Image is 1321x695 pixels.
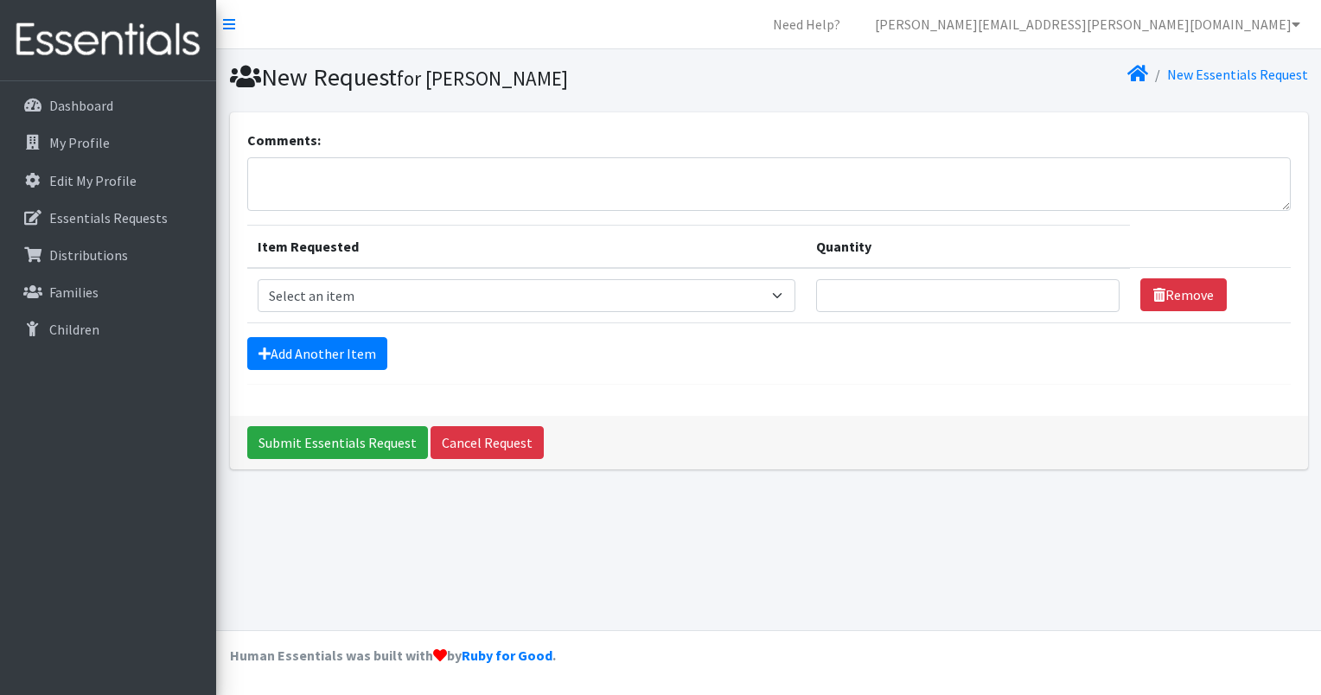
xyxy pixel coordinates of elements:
[759,7,854,41] a: Need Help?
[230,647,556,664] strong: Human Essentials was built with by .
[7,125,209,160] a: My Profile
[7,88,209,123] a: Dashboard
[462,647,552,664] a: Ruby for Good
[49,246,128,264] p: Distributions
[49,321,99,338] p: Children
[230,62,763,92] h1: New Request
[49,284,99,301] p: Families
[7,238,209,272] a: Distributions
[7,163,209,198] a: Edit My Profile
[247,337,387,370] a: Add Another Item
[49,134,110,151] p: My Profile
[1140,278,1227,311] a: Remove
[431,426,544,459] a: Cancel Request
[7,201,209,235] a: Essentials Requests
[7,11,209,69] img: HumanEssentials
[397,66,568,91] small: for [PERSON_NAME]
[247,225,807,268] th: Item Requested
[247,130,321,150] label: Comments:
[861,7,1314,41] a: [PERSON_NAME][EMAIL_ADDRESS][PERSON_NAME][DOMAIN_NAME]
[7,275,209,309] a: Families
[1167,66,1308,83] a: New Essentials Request
[247,426,428,459] input: Submit Essentials Request
[49,172,137,189] p: Edit My Profile
[49,97,113,114] p: Dashboard
[806,225,1130,268] th: Quantity
[49,209,168,226] p: Essentials Requests
[7,312,209,347] a: Children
